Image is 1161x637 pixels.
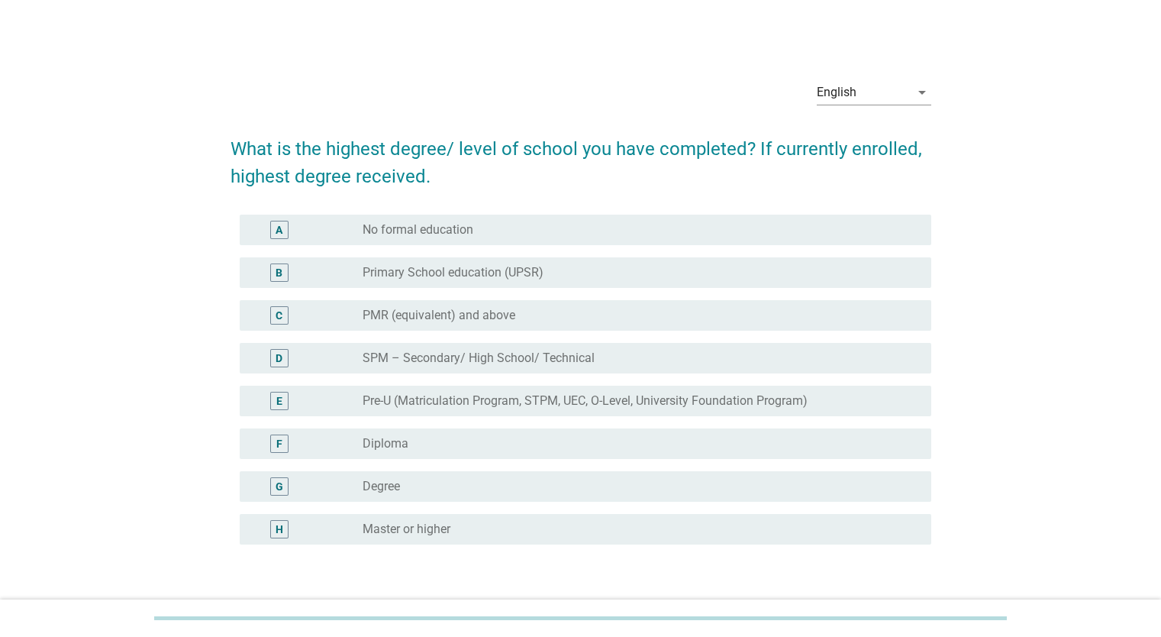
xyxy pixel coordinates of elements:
[276,307,282,323] div: C
[276,478,283,494] div: G
[276,435,282,451] div: F
[276,221,282,238] div: A
[276,521,283,537] div: H
[231,120,931,190] h2: What is the highest degree/ level of school you have completed? If currently enrolled, highest de...
[363,308,515,323] label: PMR (equivalent) and above
[363,222,473,238] label: No formal education
[363,436,408,451] label: Diploma
[276,264,282,280] div: B
[363,393,808,409] label: Pre-U (Matriculation Program, STPM, UEC, O-Level, University Foundation Program)
[276,393,282,409] div: E
[276,350,282,366] div: D
[363,522,450,537] label: Master or higher
[363,479,400,494] label: Degree
[817,86,856,99] div: English
[913,83,931,102] i: arrow_drop_down
[363,351,595,366] label: SPM – Secondary/ High School/ Technical
[363,265,543,280] label: Primary School education (UPSR)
